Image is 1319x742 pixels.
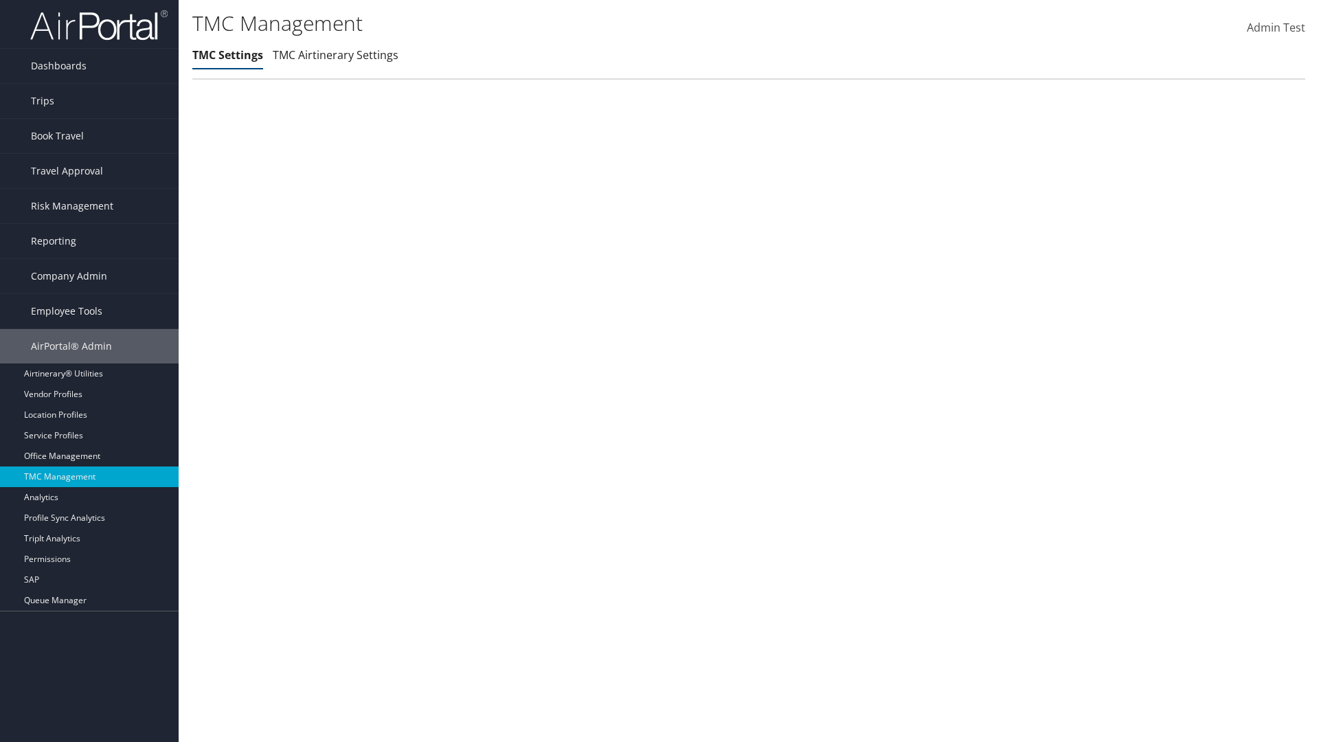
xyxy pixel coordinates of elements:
[31,224,76,258] span: Reporting
[192,9,934,38] h1: TMC Management
[1247,7,1305,49] a: Admin Test
[31,84,54,118] span: Trips
[30,9,168,41] img: airportal-logo.png
[31,154,103,188] span: Travel Approval
[31,294,102,328] span: Employee Tools
[31,49,87,83] span: Dashboards
[273,47,398,63] a: TMC Airtinerary Settings
[1247,20,1305,35] span: Admin Test
[31,259,107,293] span: Company Admin
[192,47,263,63] a: TMC Settings
[31,189,113,223] span: Risk Management
[31,329,112,363] span: AirPortal® Admin
[31,119,84,153] span: Book Travel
